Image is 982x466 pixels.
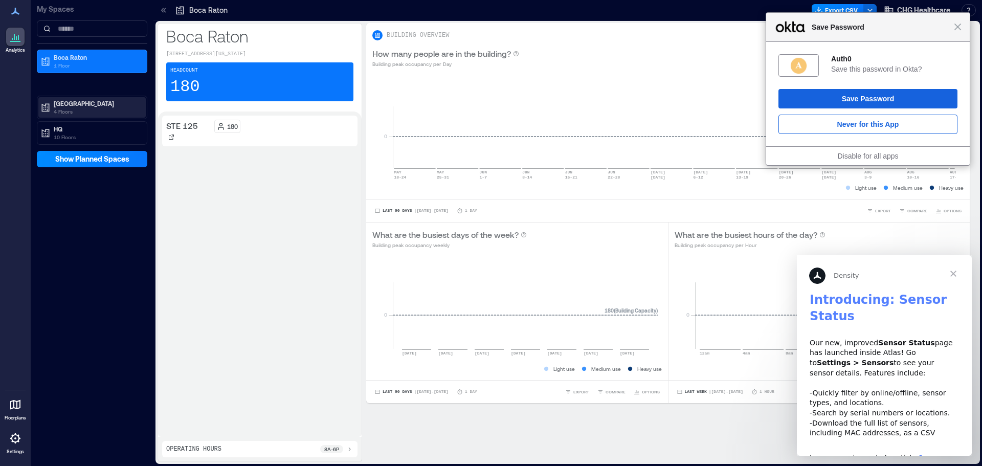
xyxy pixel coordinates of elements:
p: Building peak occupancy weekly [372,241,527,249]
text: AUG [907,170,914,174]
p: 4 Floors [54,107,140,116]
button: Last Week |[DATE]-[DATE] [675,387,745,397]
text: AUG [950,170,957,174]
text: [DATE] [736,170,751,174]
p: 1 Day [465,389,477,395]
button: OPTIONS [632,387,662,397]
button: Show Planned Spaces [37,151,147,167]
text: [DATE] [821,170,836,174]
text: [DATE] [584,351,598,356]
p: Heavy use [637,365,662,373]
text: [DATE] [651,175,665,180]
button: CHG Healthcare [881,2,953,18]
span: COMPARE [606,389,626,395]
text: [DATE] [620,351,635,356]
text: JUN [608,170,615,174]
div: Learn more in our help article: [13,188,162,218]
a: Settings [3,426,28,458]
tspan: 0 [384,133,387,139]
text: 13-19 [736,175,748,180]
button: Never for this App [778,115,957,134]
text: [DATE] [651,170,665,174]
text: [DATE] [779,170,794,174]
text: 8-14 [522,175,532,180]
p: My Spaces [37,4,147,14]
p: 180 [227,122,238,130]
text: JUN [565,170,573,174]
button: Export CSV [812,4,864,16]
p: How many people are in the building? [372,48,511,60]
tspan: 0 [686,312,689,318]
text: 4am [743,351,750,356]
text: [DATE] [547,351,562,356]
text: 1-7 [480,175,487,180]
text: MAY [437,170,444,174]
span: Show Planned Spaces [55,154,129,164]
p: 10 Floors [54,133,140,141]
text: 18-24 [394,175,406,180]
div: Auth0 [831,54,957,63]
button: EXPORT [563,387,591,397]
div: Save this password in Okta? [831,64,957,74]
text: AUG [864,170,872,174]
text: 6-12 [694,175,703,180]
span: EXPORT [573,389,589,395]
p: Medium use [893,184,923,192]
p: STE 125 [166,120,198,132]
p: Building peak occupancy per Day [372,60,519,68]
text: 17-23 [950,175,962,180]
text: 22-28 [608,175,620,180]
button: COMPARE [897,206,929,216]
iframe: Intercom live chat message [797,255,972,456]
p: Floorplans [5,415,26,421]
text: 3-9 [864,175,872,180]
text: [DATE] [438,351,453,356]
tspan: 0 [384,312,387,318]
text: 15-21 [565,175,577,180]
a: Disable for all apps [837,152,898,160]
p: Medium use [591,365,621,373]
p: Analytics [6,47,25,53]
p: Boca Raton [54,53,140,61]
span: OPTIONS [944,208,962,214]
p: BUILDING OVERVIEW [387,31,449,39]
p: 1 Day [465,208,477,214]
text: 10-16 [907,175,919,180]
button: COMPARE [595,387,628,397]
p: Headcount [170,66,198,75]
text: [DATE] [821,175,836,180]
text: JUN [480,170,487,174]
p: What are the busiest hours of the day? [675,229,817,241]
button: EXPORT [865,206,893,216]
p: [STREET_ADDRESS][US_STATE] [166,50,353,58]
span: CHG Healthcare [897,5,950,15]
span: EXPORT [875,208,891,214]
span: Close [954,23,962,31]
p: Light use [553,365,575,373]
button: OPTIONS [933,206,964,216]
p: Boca Raton [166,26,353,46]
p: Heavy use [939,184,964,192]
p: [GEOGRAPHIC_DATA] [54,99,140,107]
text: [DATE] [402,351,417,356]
p: HQ [54,125,140,133]
text: MAY [394,170,401,174]
text: [DATE] [475,351,489,356]
button: Save Password [778,89,957,108]
span: OPTIONS [642,389,660,395]
p: 1 Hour [760,389,774,395]
p: Operating Hours [166,445,221,453]
p: What are the busiest days of the week? [372,229,519,241]
p: 8a - 6p [324,445,339,453]
span: Save Password [807,21,954,33]
text: [DATE] [511,351,526,356]
img: c4AAAAGSURBVAMAnm3ks8OIcVQAAAAASUVORK5CYII= [790,57,808,75]
p: Settings [7,449,24,455]
button: Last 90 Days |[DATE]-[DATE] [372,387,451,397]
